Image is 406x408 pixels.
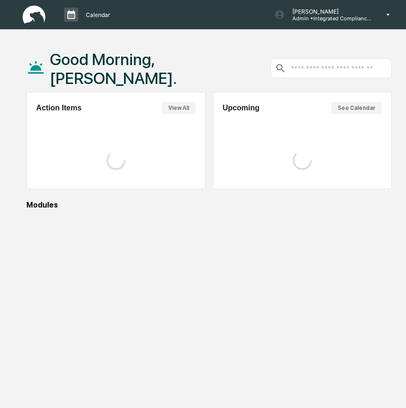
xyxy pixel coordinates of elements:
button: View All [162,102,196,114]
h2: Action Items [36,104,82,112]
img: logo [23,6,45,24]
div: Modules [26,200,392,209]
h1: Good Morning, [PERSON_NAME]. [50,50,271,88]
button: See Calendar [331,102,382,114]
p: [PERSON_NAME] [285,8,373,15]
p: Calendar [78,11,115,18]
p: Admin • Integrated Compliance Advisors - Consultants [285,15,373,22]
h2: Upcoming [223,104,259,112]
